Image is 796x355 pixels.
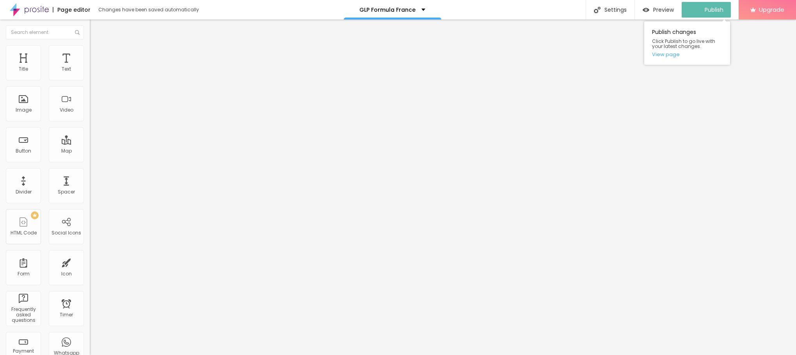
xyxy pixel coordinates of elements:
button: Publish [682,2,731,18]
img: Icone [594,7,601,13]
div: Spacer [58,189,75,195]
span: Preview [653,7,674,13]
div: Button [16,148,31,154]
input: Search element [6,25,84,39]
img: Icone [75,30,80,35]
div: Video [60,107,73,113]
div: Social Icons [52,230,81,236]
iframe: Editor [90,20,796,355]
div: Timer [60,312,73,318]
div: Icon [61,271,72,277]
p: GLP Formula France [359,7,416,12]
div: Changes have been saved automatically [98,7,199,12]
span: Upgrade [759,6,784,13]
button: Preview [635,2,682,18]
div: Title [19,66,28,72]
div: Form [18,271,30,277]
div: Frequently asked questions [8,307,39,323]
a: View page [652,52,722,57]
div: Divider [16,189,32,195]
div: Text [62,66,71,72]
div: HTML Code [11,230,37,236]
div: Map [61,148,72,154]
div: Publish changes [644,21,730,65]
div: Page editor [53,7,91,12]
span: Publish [705,7,723,13]
div: Image [16,107,32,113]
img: view-1.svg [643,7,649,13]
span: Click Publish to go live with your latest changes. [652,39,722,49]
